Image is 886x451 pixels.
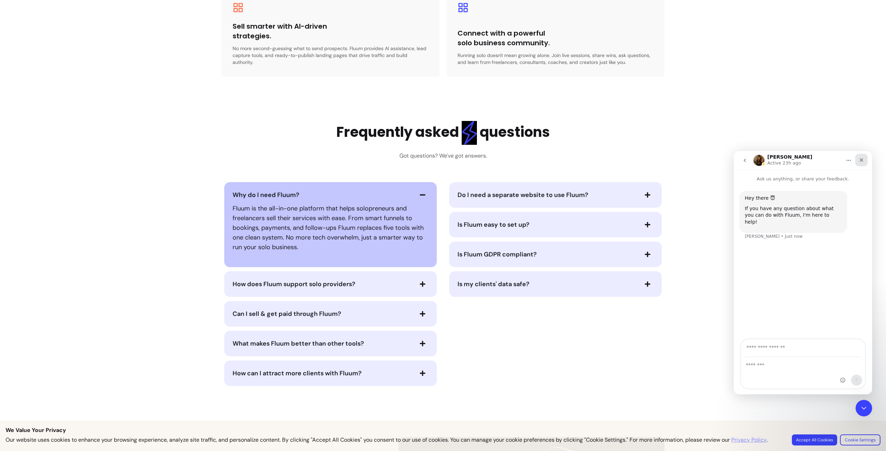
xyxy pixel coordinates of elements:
[458,219,653,231] button: Is Fluum easy to set up?
[233,369,362,377] span: How can I attract more clients with Fluum?
[233,189,428,201] button: Why do I need Fluum?
[462,121,477,145] img: flashlight Blue
[233,308,428,320] button: Can I sell & get paid through Fluum?
[458,250,537,259] span: Is Fluum GDPR compliant?
[458,248,653,260] button: Is Fluum GDPR compliant?
[458,191,588,199] span: Do I need a separate website to use Fluum?
[856,400,872,416] iframe: To enrich screen reader interactions, please activate Accessibility in Grammarly extension settings
[233,280,355,288] span: How does Fluum support solo providers?
[458,52,653,66] p: Running solo doesn't mean growing alone. Join live sessions, share wins, ask questions, and learn...
[233,21,331,41] h3: Sell smarter with AI-driven strategies.
[233,367,428,379] button: How can I attract more clients with Fluum?
[458,189,653,201] button: Do I need a separate website to use Fluum?
[336,121,550,145] h2: Frequently asked questions
[233,338,428,349] button: What makes Fluum better than other tools?
[233,310,341,318] span: Can I sell & get paid through Fluum?
[399,152,487,160] h3: Got questions? We've got answers.
[840,434,880,445] button: Cookie Settings
[458,220,530,229] span: Is Fluum easy to set up?
[233,278,428,290] button: How does Fluum support solo providers?
[233,339,364,348] span: What makes Fluum better than other tools?
[6,426,880,434] p: We Value Your Privacy
[731,436,767,444] a: Privacy Policy
[233,201,428,255] div: Why do I need Fluum?
[792,434,837,445] button: Accept All Cookies
[458,28,555,48] h3: Connect with a powerful solo business community.
[458,280,530,288] span: Is my clients' data safe?
[6,436,768,444] p: Our website uses cookies to enhance your browsing experience, analyze site traffic, and personali...
[233,191,299,199] span: Why do I need Fluum?
[734,151,872,394] iframe: To enrich screen reader interactions, please activate Accessibility in Grammarly extension settings
[233,204,428,252] p: Fluum is the all-in-one platform that helps solopreneurs and freelancers sell their services with...
[458,278,653,290] button: Is my clients' data safe?
[233,45,428,66] p: No more second-guessing what to send prospects. Fluum provides AI assistance, lead capture tools,...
